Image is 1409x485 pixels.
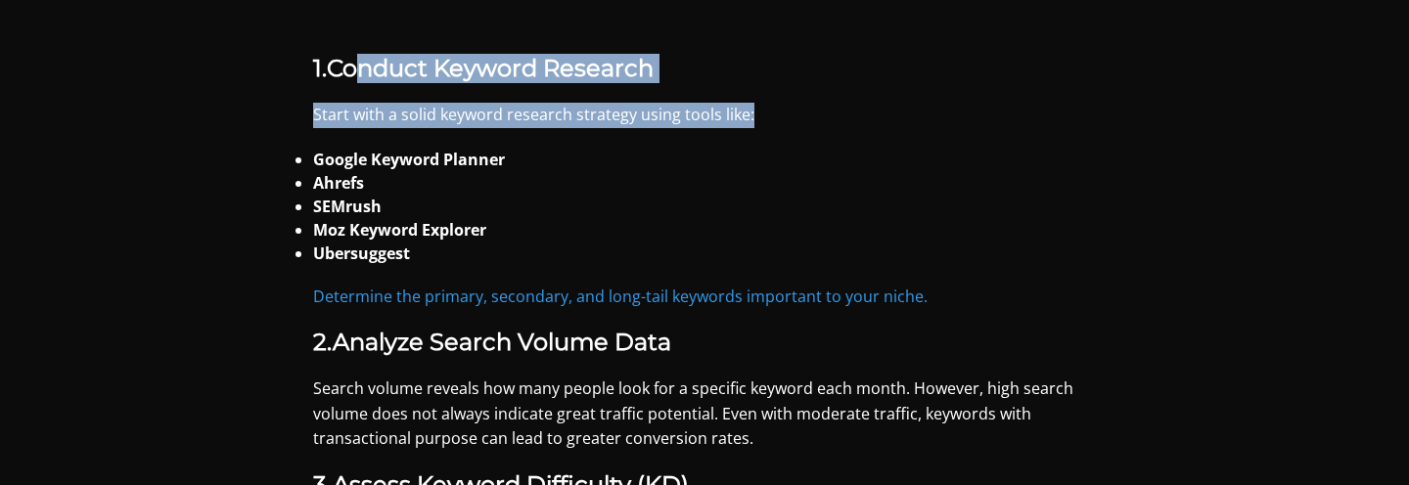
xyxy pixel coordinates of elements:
[313,219,486,241] strong: Moz Keyword Explorer
[313,286,928,307] a: Determine the primary, secondary, and long-tail keywords important to your niche.
[313,196,382,217] strong: SEMrush
[313,55,1096,83] h3: 1.
[313,103,1096,128] p: Start with a solid keyword research strategy using tools like:
[1311,391,1409,485] iframe: Chat Widget
[333,328,671,356] strong: Analyze Search Volume Data
[313,172,364,194] strong: Ahrefs
[327,54,654,82] strong: Conduct Keyword Research
[313,242,410,264] strong: Ubersuggest
[313,329,1096,357] h3: 2.
[313,376,1096,452] p: Search volume reveals how many people look for a specific keyword each month. However, high searc...
[313,149,505,170] strong: Google Keyword Planner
